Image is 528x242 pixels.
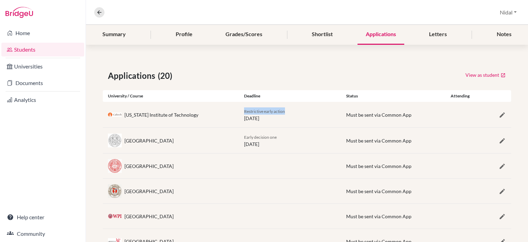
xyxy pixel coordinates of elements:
[124,137,174,144] div: [GEOGRAPHIC_DATA]
[346,112,411,118] span: Must be sent via Common App
[217,24,271,45] div: Grades/Scores
[94,24,134,45] div: Summary
[239,133,341,148] div: [DATE]
[1,76,84,90] a: Documents
[108,134,122,147] img: us_rice_691lcudw.jpeg
[421,24,455,45] div: Letters
[124,188,174,195] div: [GEOGRAPHIC_DATA]
[108,184,122,198] img: us_rpi_bhwtowy1.jpeg
[239,93,341,99] div: Deadline
[346,163,411,169] span: Must be sent via Common App
[488,24,520,45] div: Notes
[346,213,411,219] span: Must be sent via Common App
[108,113,122,117] img: us_ctc_usx8fryn.jpeg
[304,24,341,45] div: Shortlist
[1,26,84,40] a: Home
[244,109,285,114] span: Restrictive early action
[357,24,404,45] div: Applications
[465,70,506,80] a: View as student
[341,93,443,99] div: Status
[443,93,477,99] div: Attending
[5,7,33,18] img: Bridge-U
[124,213,174,220] div: [GEOGRAPHIC_DATA]
[124,111,198,118] div: [US_STATE] Institute of Technology
[103,93,239,99] div: University / Course
[244,135,277,140] span: Early decision one
[1,210,84,224] a: Help center
[497,6,520,19] button: Nidal
[1,43,84,56] a: Students
[346,138,411,144] span: Must be sent via Common App
[239,107,341,122] div: [DATE]
[124,162,174,170] div: [GEOGRAPHIC_DATA]
[167,24,201,45] div: Profile
[1,93,84,107] a: Analytics
[108,70,158,82] span: Applications
[1,227,84,241] a: Community
[1,60,84,73] a: Universities
[346,188,411,194] span: Must be sent via Common App
[108,159,122,172] img: us_not_mxrvpmi9.jpeg
[158,70,175,82] span: (20)
[108,214,122,218] img: us_wpi_0wkvzfge.png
